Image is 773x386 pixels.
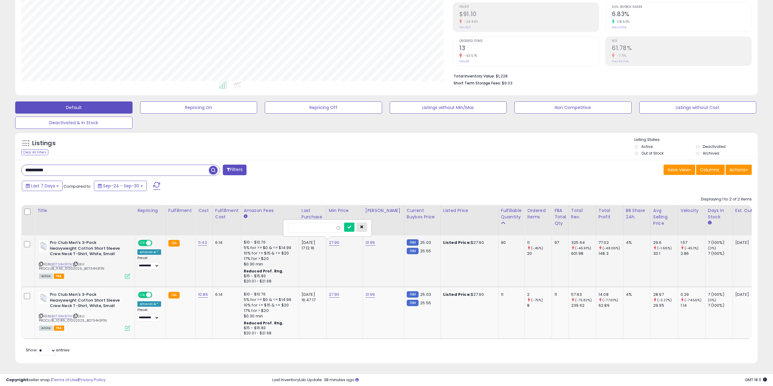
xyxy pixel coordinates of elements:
span: Avg. Buybox Share [612,5,751,9]
div: 97 [554,240,564,245]
span: FBA [54,326,64,331]
small: FBA [168,292,180,299]
div: Repricing [137,207,163,214]
small: (0%) [708,246,716,251]
div: 7 (100%) [708,251,733,256]
div: $20.01 - $21.68 [244,279,294,284]
span: OFF [151,292,161,298]
b: Short Term Storage Fees: [454,80,501,86]
small: -56.86% [462,19,478,24]
li: $1,228 [454,72,747,79]
div: Amazon AI * [137,301,161,307]
small: (-77.61%) [602,298,618,302]
div: 8 [527,303,552,308]
span: 25.03 [420,292,431,297]
button: Filters [223,165,247,175]
div: Velocity [681,207,703,214]
span: $9.03 [502,80,512,86]
div: $27.90 [443,292,494,297]
div: 17% for > $20 [244,308,294,313]
small: Prev: 28 [459,60,469,63]
div: 148.3 [599,251,623,256]
div: Min Price [329,207,360,214]
span: OFF [151,241,161,246]
img: 31tBiMqgiXL._SL40_.jpg [39,240,48,252]
button: Listings without Cost [639,101,757,114]
div: 325.64 [571,240,596,245]
span: Columns [700,167,719,173]
div: $20.01 - $21.68 [244,331,294,336]
a: 31.99 [365,240,375,246]
button: Default [15,101,133,114]
span: Compared to: [64,183,91,189]
div: ASIN: [39,292,130,330]
span: | SKU: PROCLUB_10.86_01202025_B0734H3F1N [39,314,107,323]
a: Privacy Policy [79,377,105,383]
b: Listed Price: [443,292,471,297]
small: Prev: $211 [459,26,471,29]
a: 27.90 [329,292,340,298]
div: 6.14 [215,240,236,245]
div: 0.29 [681,292,705,297]
small: Days In Stock. [708,220,712,226]
span: Show: entries [26,347,70,353]
div: 11 [554,292,564,297]
small: (-75.82%) [575,298,592,302]
small: (-45.91%) [575,246,591,251]
small: (-3.27%) [657,298,672,302]
div: Fulfillment [168,207,193,214]
div: ASIN: [39,240,130,278]
strong: Copyright [6,377,28,383]
div: 20 [527,251,552,256]
div: 4% [626,240,646,245]
a: 27.90 [329,240,340,246]
span: ROI [612,39,751,43]
h2: 13 [459,45,599,53]
span: 2025-10-8 18:11 GMT [745,377,767,383]
div: Listed Price [443,207,496,214]
label: Active [641,144,653,149]
span: 25.03 [420,240,431,245]
div: 10% for >= $15 & <= $20 [244,251,294,256]
button: Listings without Min/Max [390,101,507,114]
small: Prev: 2.00% [612,26,626,29]
div: $15 - $15.83 [244,274,294,279]
div: Days In Stock [708,207,730,220]
div: BB Share 24h. [626,207,648,220]
div: Total Rev. [571,207,593,220]
div: seller snap | | [6,377,105,383]
div: 29.6 [653,240,678,245]
div: 7 (100%) [708,292,733,297]
a: 31.99 [365,292,375,298]
span: FBA [54,274,64,279]
div: $27.90 [443,240,494,245]
div: 29.95 [653,303,678,308]
button: Deactivated & In Stock [15,117,133,129]
div: 28.97 [653,292,678,297]
div: 7 (100%) [708,303,733,308]
div: 601.98 [571,251,596,256]
small: FBM [407,248,419,254]
div: 1.14 [681,303,705,308]
a: B0734H3F1N [51,262,72,267]
div: Preset: [137,308,161,322]
small: (-74.56%) [685,298,702,302]
span: All listings currently available for purchase on Amazon [39,326,53,331]
small: FBM [407,239,419,246]
div: $15 - $15.83 [244,326,294,331]
small: (-48.06%) [602,246,620,251]
div: 2 [527,292,552,297]
div: [DATE] 17:12:16 [302,240,322,251]
div: 11 [501,292,520,297]
div: 17% for > $20 [244,256,294,261]
b: Total Inventory Value: [454,73,495,79]
div: Current Buybox Price [407,207,438,220]
div: FBA Total Qty [554,207,566,227]
small: -7.71% [615,53,626,58]
b: Pro Club Men's 3-Pack Heavyweight Cotton Short Sleeve Crew Neck T-Shirt, White, Small [50,292,124,310]
div: Fulfillment Cost [215,207,239,220]
div: 11 [527,240,552,245]
small: (-75%) [531,298,543,302]
h2: 6.83% [612,11,751,19]
div: [PERSON_NAME] [365,207,402,214]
